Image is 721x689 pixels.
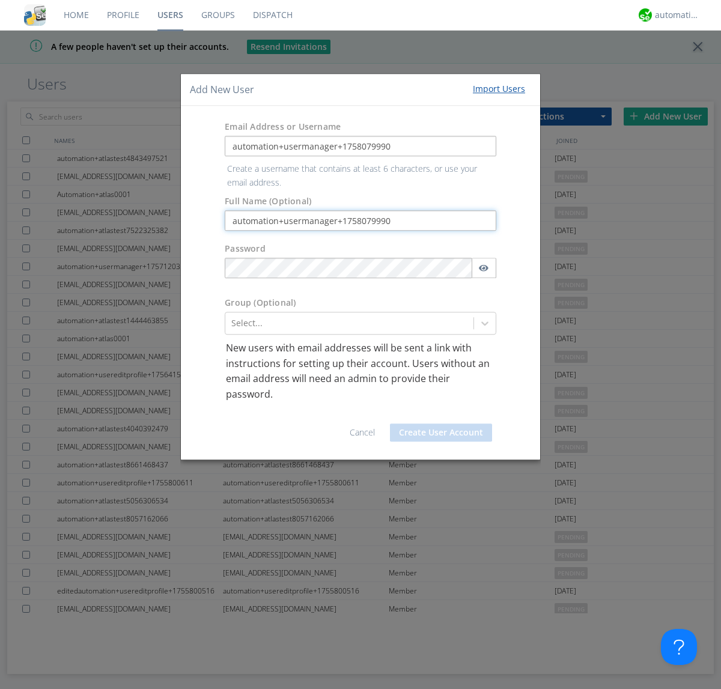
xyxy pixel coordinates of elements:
[639,8,652,22] img: d2d01cd9b4174d08988066c6d424eccd
[190,83,254,97] h4: Add New User
[225,136,496,157] input: e.g. email@address.com, Housekeeping1
[655,9,700,21] div: automation+atlas
[225,297,296,309] label: Group (Optional)
[350,426,375,438] a: Cancel
[24,4,46,26] img: cddb5a64eb264b2086981ab96f4c1ba7
[225,243,266,255] label: Password
[473,83,525,95] div: Import Users
[226,341,495,402] p: New users with email addresses will be sent a link with instructions for setting up their account...
[218,163,502,190] p: Create a username that contains at least 6 characters, or use your email address.
[225,121,341,133] label: Email Address or Username
[390,423,492,442] button: Create User Account
[225,210,496,231] input: Julie Appleseed
[225,195,311,207] label: Full Name (Optional)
